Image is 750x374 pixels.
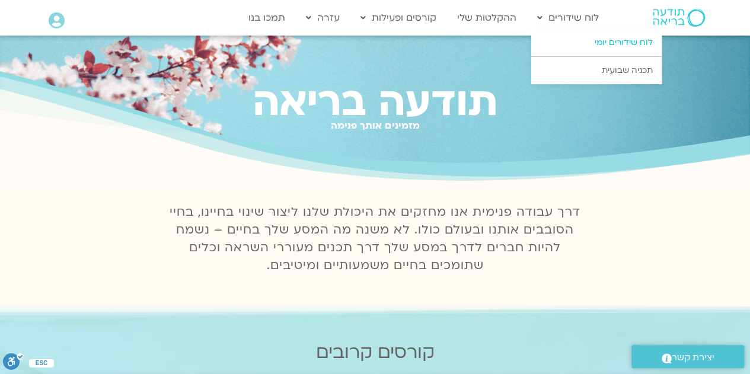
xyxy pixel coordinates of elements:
[531,57,662,84] a: תכניה שבועית
[300,7,346,29] a: עזרה
[531,29,662,56] a: לוח שידורים יומי
[163,203,588,274] p: דרך עבודה פנימית אנו מחזקים את היכולת שלנו ליצור שינוי בחיינו, בחיי הסובבים אותנו ובעולם כולו. לא...
[6,342,744,363] h2: קורסים קרובים
[631,345,744,368] a: יצירת קשר
[653,9,705,27] img: תודעה בריאה
[242,7,291,29] a: תמכו בנו
[355,7,442,29] a: קורסים ופעילות
[531,7,605,29] a: לוח שידורים
[451,7,522,29] a: ההקלטות שלי
[672,350,714,366] span: יצירת קשר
